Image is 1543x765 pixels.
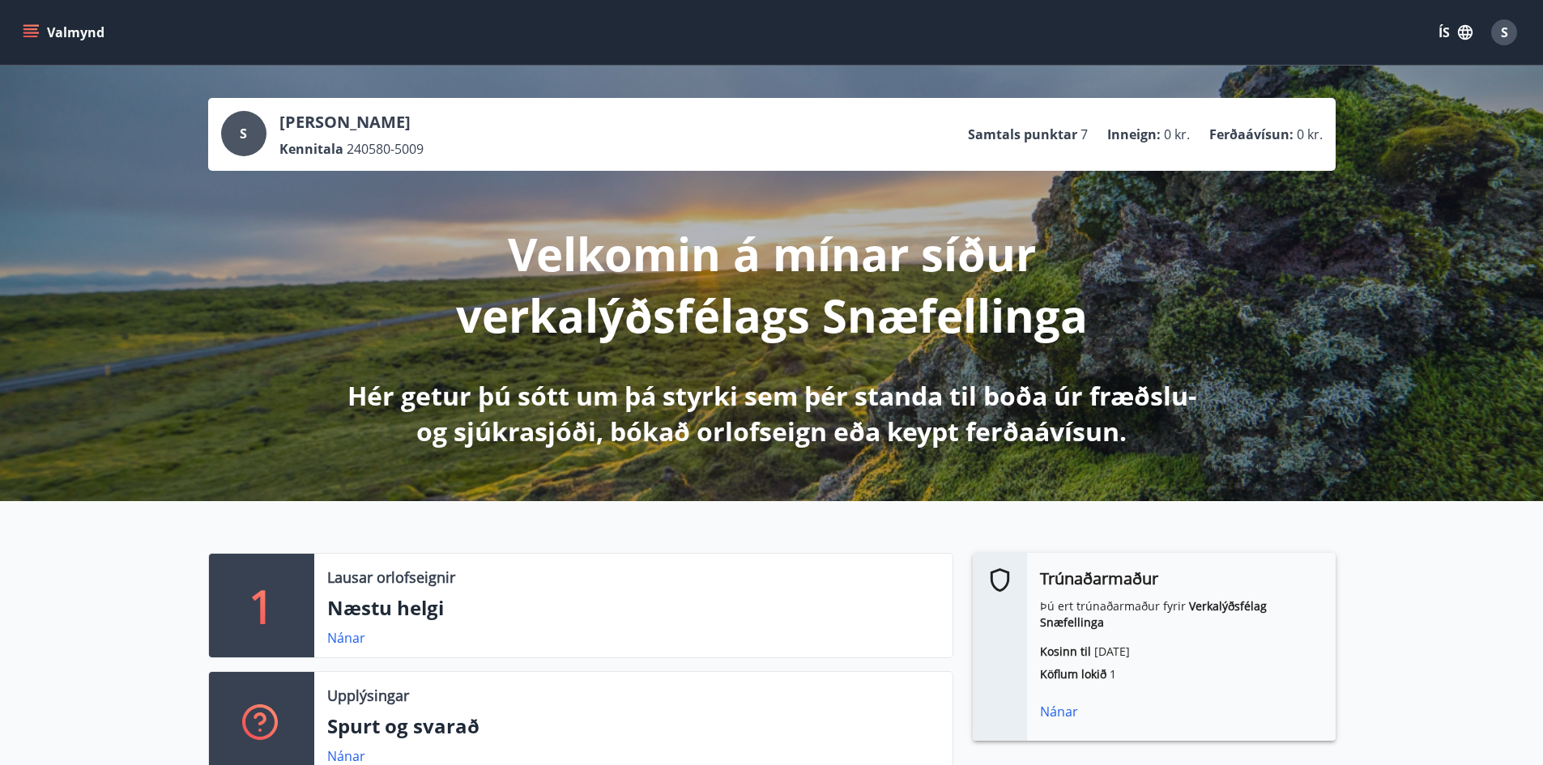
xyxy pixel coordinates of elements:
span: 7 [1081,125,1088,143]
p: [PERSON_NAME] [279,111,424,134]
button: S [1485,13,1524,52]
p: Kennitala [279,140,343,158]
p: 1 [249,575,275,636]
a: Nánar [327,747,365,765]
p: Samtals punktar [968,125,1077,143]
p: Lausar orlofseignir [327,567,455,588]
strong: Verkalýðsfélag Snæfellinga [1040,598,1267,630]
a: Nánar [327,629,365,647]
span: 0 kr. [1164,125,1190,143]
p: Velkomin á mínar síður verkalýðsfélags Snæfellinga [344,223,1200,346]
button: ÍS [1430,18,1481,47]
button: menu [19,18,111,47]
span: 1 [1110,666,1116,682]
p: Hér getur þú sótt um þá styrki sem þér standa til boða úr fræðslu- og sjúkrasjóði, bókað orlofsei... [344,378,1200,449]
span: S [1501,23,1508,41]
p: Næstu helgi [327,594,940,622]
div: Nánar [1040,702,1323,721]
span: 240580-5009 [347,140,424,158]
span: S [240,125,247,142]
p: Ferðaávísun : [1209,125,1294,143]
h6: Trúnaðarmaður [1040,566,1323,592]
p: Kosinn til [1040,644,1323,660]
p: Spurt og svarað [327,712,940,740]
p: Köflum lokið [1040,666,1323,682]
span: 0 kr. [1297,125,1323,143]
p: Inneign : [1107,125,1161,143]
p: Upplýsingar [327,685,409,706]
p: Þú ert trúnaðarmaður fyrir [1040,598,1323,631]
span: [DATE] [1094,644,1130,659]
